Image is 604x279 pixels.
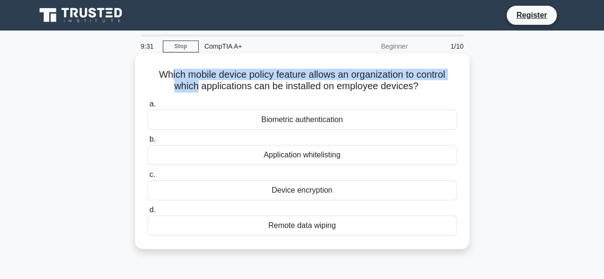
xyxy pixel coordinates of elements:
span: a. [149,100,156,108]
div: 1/10 [413,37,469,56]
span: c. [149,170,155,178]
span: d. [149,206,156,214]
div: Application whitelisting [148,145,457,165]
div: Remote data wiping [148,216,457,236]
div: Device encryption [148,180,457,200]
div: Beginner [330,37,413,56]
div: Biometric authentication [148,110,457,130]
h5: Which mobile device policy feature allows an organization to control which applications can be in... [147,69,458,93]
a: Register [510,9,552,21]
div: CompTIA A+ [199,37,330,56]
span: b. [149,135,156,143]
a: Stop [163,41,199,52]
div: 9:31 [135,37,163,56]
